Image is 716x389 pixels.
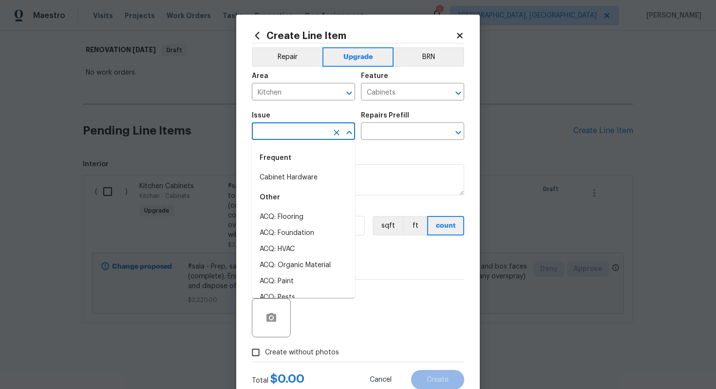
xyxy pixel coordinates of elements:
[252,170,355,186] li: Cabinet Hardware
[322,47,394,67] button: Upgrade
[252,73,268,79] h5: Area
[252,30,455,41] h2: Create Line Item
[252,47,322,67] button: Repair
[373,216,403,235] button: sqft
[330,126,343,139] button: Clear
[252,186,355,209] div: Other
[252,225,355,241] li: ACQ: Foundation
[252,290,355,306] li: ACQ: Pests
[361,73,388,79] h5: Feature
[370,376,392,384] span: Cancel
[252,112,270,119] h5: Issue
[270,373,304,385] span: $ 0.00
[252,374,304,386] div: Total
[342,86,356,100] button: Open
[427,376,449,384] span: Create
[252,209,355,225] li: ACQ: Flooring
[403,216,427,235] button: ft
[252,273,355,290] li: ACQ: Paint
[452,126,465,139] button: Open
[394,47,464,67] button: BRN
[252,146,355,170] div: Frequent
[252,241,355,257] li: ACQ: HVAC
[265,348,339,358] span: Create without photos
[252,257,355,273] li: ACQ: Organic Material
[342,126,356,139] button: Close
[361,112,409,119] h5: Repairs Prefill
[452,86,465,100] button: Open
[427,216,464,235] button: count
